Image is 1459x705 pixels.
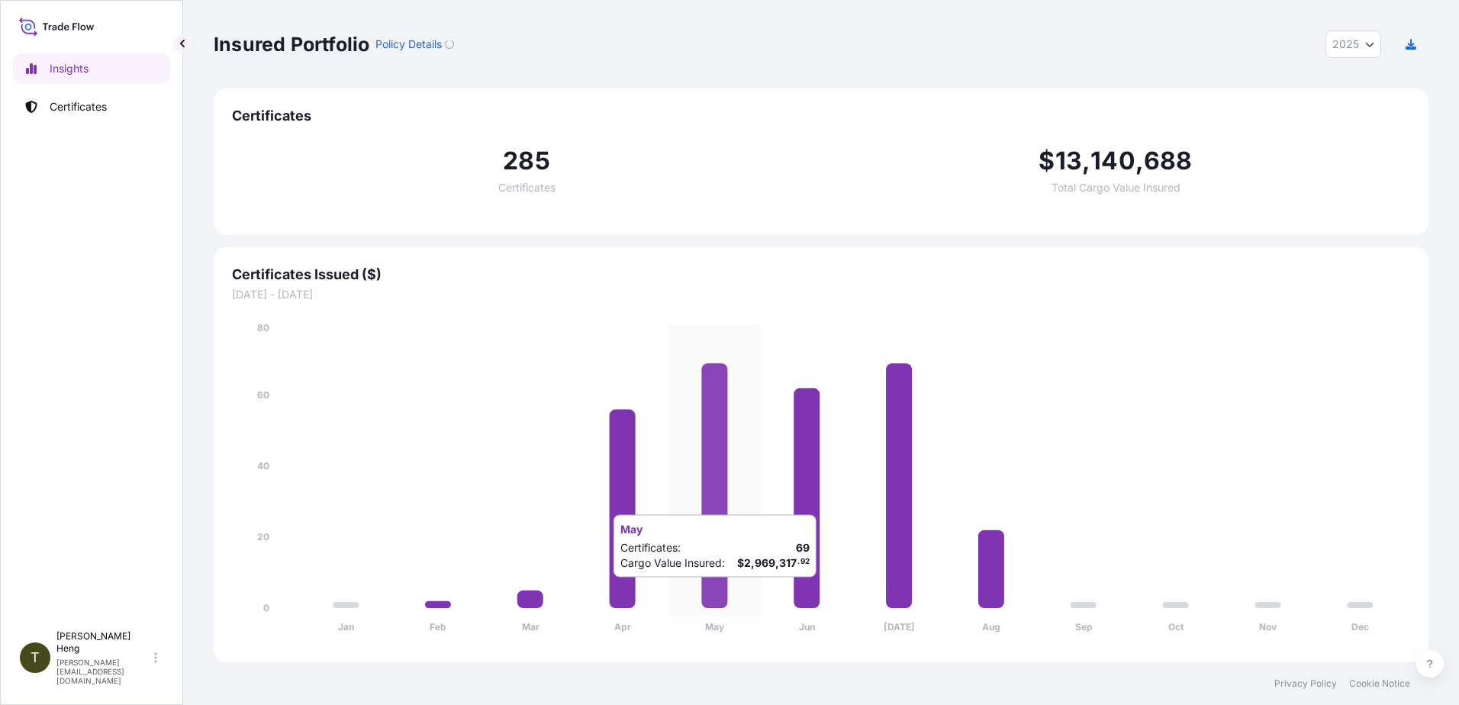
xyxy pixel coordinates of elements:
p: Insights [50,61,89,76]
span: T [31,650,40,665]
tspan: 60 [257,389,269,401]
tspan: Aug [982,621,1000,633]
p: Insured Portfolio [214,32,369,56]
tspan: Jan [338,621,354,633]
span: 688 [1144,149,1193,173]
tspan: Nov [1259,621,1277,633]
button: Year Selector [1325,31,1381,58]
tspan: Sep [1075,621,1093,633]
tspan: 80 [257,322,269,333]
span: , [1082,149,1090,173]
span: Certificates [232,107,1410,125]
span: 285 [503,149,550,173]
span: 2025 [1332,37,1359,52]
tspan: Feb [430,621,446,633]
span: Certificates Issued ($) [232,266,1410,284]
tspan: 40 [257,460,269,472]
span: $ [1039,149,1055,173]
p: Certificates [50,99,107,114]
span: 140 [1090,149,1135,173]
tspan: [DATE] [884,621,915,633]
p: Policy Details [375,37,442,52]
span: Total Cargo Value Insured [1052,182,1180,193]
tspan: Dec [1351,621,1369,633]
tspan: Jun [799,621,815,633]
span: 13 [1055,149,1082,173]
a: Cookie Notice [1349,678,1410,690]
tspan: Apr [614,621,631,633]
tspan: 0 [263,602,269,613]
tspan: May [705,621,725,633]
span: [DATE] - [DATE] [232,287,1410,302]
a: Privacy Policy [1274,678,1337,690]
p: [PERSON_NAME] Heng [56,630,151,655]
div: Loading [445,40,454,49]
p: [PERSON_NAME][EMAIL_ADDRESS][DOMAIN_NAME] [56,658,151,685]
span: Certificates [498,182,556,193]
span: , [1135,149,1144,173]
tspan: Oct [1168,621,1184,633]
a: Insights [13,53,170,84]
tspan: Mar [522,621,539,633]
tspan: 20 [257,531,269,542]
button: Loading [445,32,454,56]
a: Certificates [13,92,170,122]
